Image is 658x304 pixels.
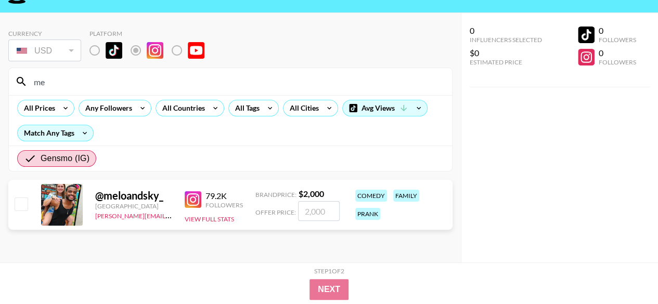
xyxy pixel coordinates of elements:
div: $0 [470,48,542,58]
span: Offer Price: [255,208,296,216]
div: [GEOGRAPHIC_DATA] [95,202,172,210]
div: 0 [599,25,636,36]
div: Followers [205,201,243,209]
div: Any Followers [79,100,134,116]
div: Currency is locked to USD [8,37,81,63]
input: 2,000 [298,201,340,221]
div: Influencers Selected [470,36,542,44]
div: 0 [470,25,542,36]
div: All Cities [283,100,321,116]
img: YouTube [188,42,204,59]
div: List locked to Instagram. [89,39,213,61]
div: All Prices [18,100,57,116]
img: Instagram [185,191,201,208]
div: Platform [89,30,213,37]
div: prank [355,208,380,220]
div: All Tags [229,100,262,116]
div: family [393,190,419,202]
iframe: Drift Widget Chat Controller [606,252,646,292]
img: Instagram [147,42,163,59]
div: 79.2K [205,191,243,201]
button: Next [309,279,349,300]
div: Followers [599,36,636,44]
div: Avg Views [343,100,427,116]
span: Gensmo (IG) [41,152,89,165]
button: View Full Stats [185,215,234,223]
img: TikTok [106,42,122,59]
div: Followers [599,58,636,66]
input: Search by User Name [28,73,446,90]
div: Step 1 of 2 [314,267,344,275]
div: Currency [8,30,81,37]
div: Match Any Tags [18,125,93,141]
span: Brand Price: [255,191,296,199]
div: @ meloandsky_ [95,189,172,202]
div: Estimated Price [470,58,542,66]
div: 0 [599,48,636,58]
strong: $ 2,000 [299,189,324,199]
a: [PERSON_NAME][EMAIL_ADDRESS][DOMAIN_NAME] [95,210,249,220]
div: All Countries [156,100,207,116]
div: comedy [355,190,387,202]
div: USD [10,42,79,60]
